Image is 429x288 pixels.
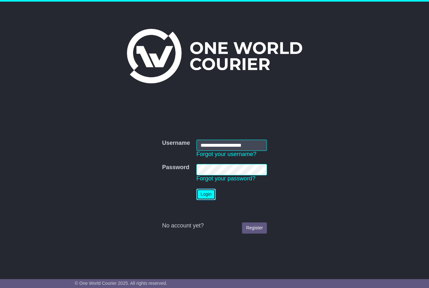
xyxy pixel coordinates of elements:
[162,140,190,147] label: Username
[196,175,255,182] a: Forgot your password?
[162,164,189,171] label: Password
[127,29,302,83] img: One World
[162,222,267,229] div: No account yet?
[196,151,256,157] a: Forgot your username?
[242,222,267,234] a: Register
[75,281,167,286] span: © One World Courier 2025. All rights reserved.
[196,189,216,200] button: Login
